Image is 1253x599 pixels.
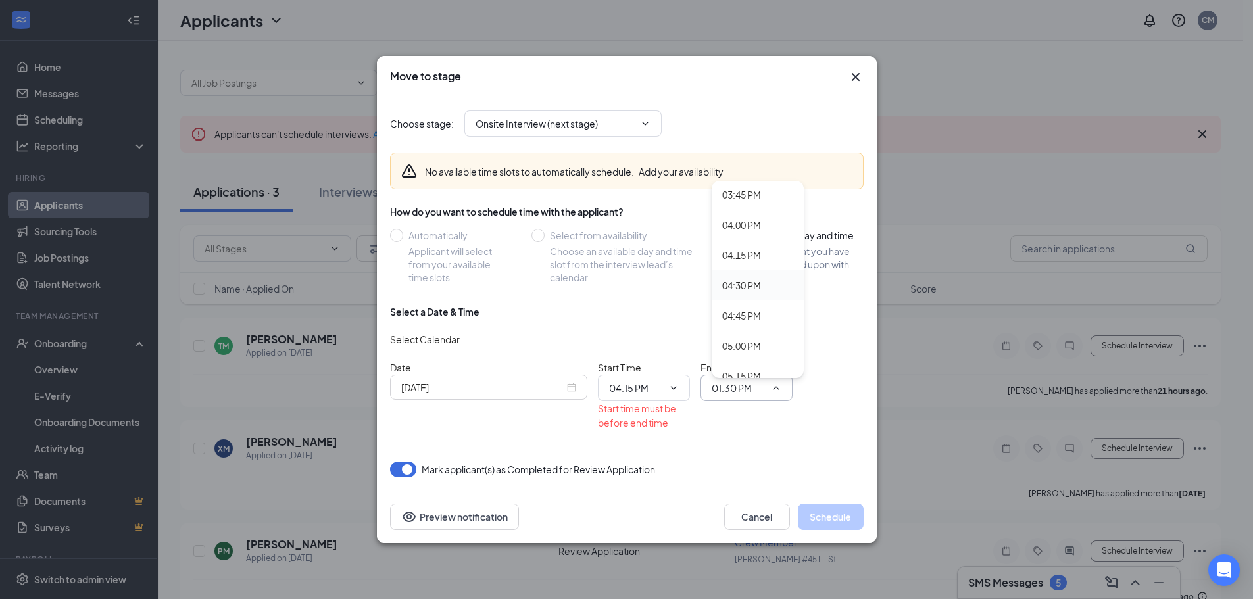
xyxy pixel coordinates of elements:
[724,504,790,530] button: Cancel
[425,165,724,178] div: No available time slots to automatically schedule.
[848,69,864,85] button: Close
[848,69,864,85] svg: Cross
[390,362,411,373] span: Date
[722,187,761,202] div: 03:45 PM
[401,163,417,179] svg: Warning
[390,69,461,84] h3: Move to stage
[401,509,417,525] svg: Eye
[722,308,761,323] div: 04:45 PM
[722,369,761,383] div: 05:15 PM
[771,383,781,393] svg: ChevronUp
[422,462,655,477] span: Mark applicant(s) as Completed for Review Application
[639,165,724,178] button: Add your availability
[722,248,761,262] div: 04:15 PM
[598,362,641,373] span: Start Time
[609,381,663,395] input: Start time
[390,305,479,318] div: Select a Date & Time
[390,333,460,345] span: Select Calendar
[390,205,864,218] div: How do you want to schedule time with the applicant?
[700,362,740,373] span: End Time
[712,381,766,395] input: End time
[722,218,761,232] div: 04:00 PM
[390,504,519,530] button: Preview notificationEye
[640,118,651,129] svg: ChevronDown
[390,116,454,131] span: Choose stage :
[1208,554,1240,586] div: Open Intercom Messenger
[722,278,761,293] div: 04:30 PM
[722,339,761,353] div: 05:00 PM
[798,504,864,530] button: Schedule
[668,383,679,393] svg: ChevronDown
[401,380,564,395] input: Sep 17, 2025
[598,401,690,430] div: Start time must be before end time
